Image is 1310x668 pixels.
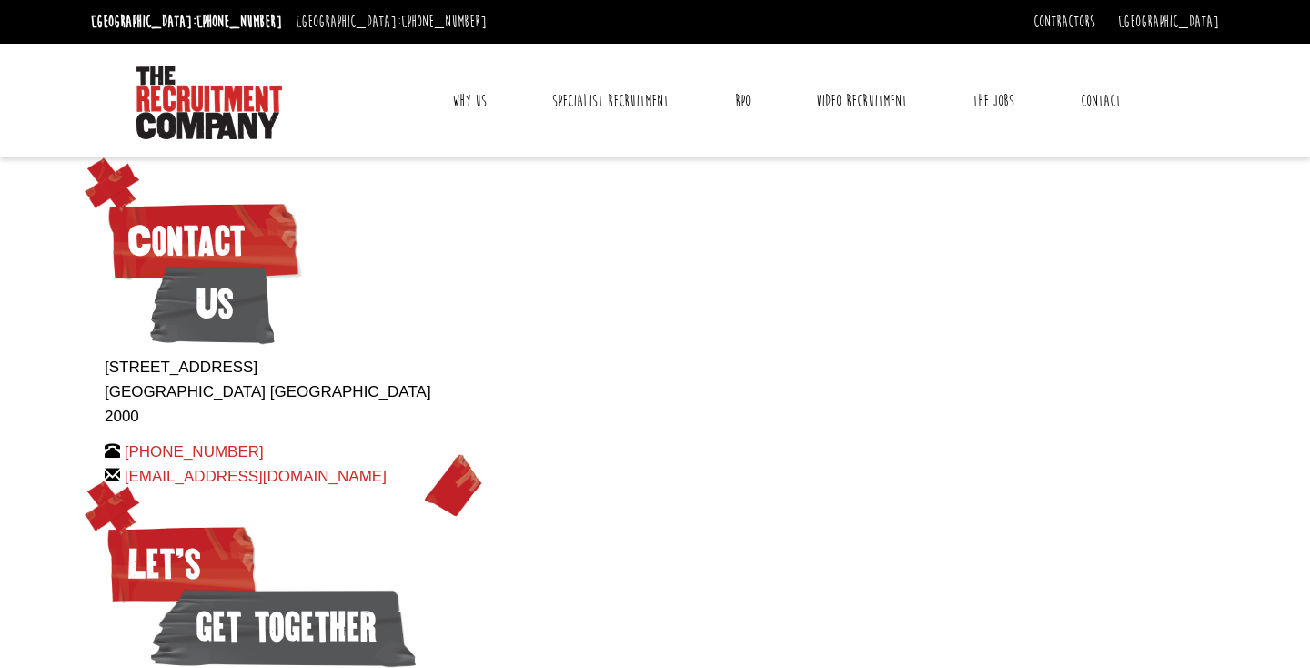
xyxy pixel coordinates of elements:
[401,12,487,32] a: [PHONE_NUMBER]
[150,258,275,349] span: Us
[196,12,282,32] a: [PHONE_NUMBER]
[539,78,682,124] a: Specialist Recruitment
[1033,12,1095,32] a: Contractors
[125,443,264,461] a: [PHONE_NUMBER]
[136,66,282,139] img: The Recruitment Company
[291,7,491,36] li: [GEOGRAPHIC_DATA]:
[1118,12,1219,32] a: [GEOGRAPHIC_DATA]
[721,78,764,124] a: RPO
[802,78,921,124] a: Video Recruitment
[438,78,500,124] a: Why Us
[959,78,1028,124] a: The Jobs
[105,196,302,287] span: Contact
[105,519,258,610] span: Let’s
[1067,78,1134,124] a: Contact
[125,468,387,485] a: [EMAIL_ADDRESS][DOMAIN_NAME]
[105,355,453,430] p: [STREET_ADDRESS] [GEOGRAPHIC_DATA] [GEOGRAPHIC_DATA] 2000
[86,7,287,36] li: [GEOGRAPHIC_DATA]:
